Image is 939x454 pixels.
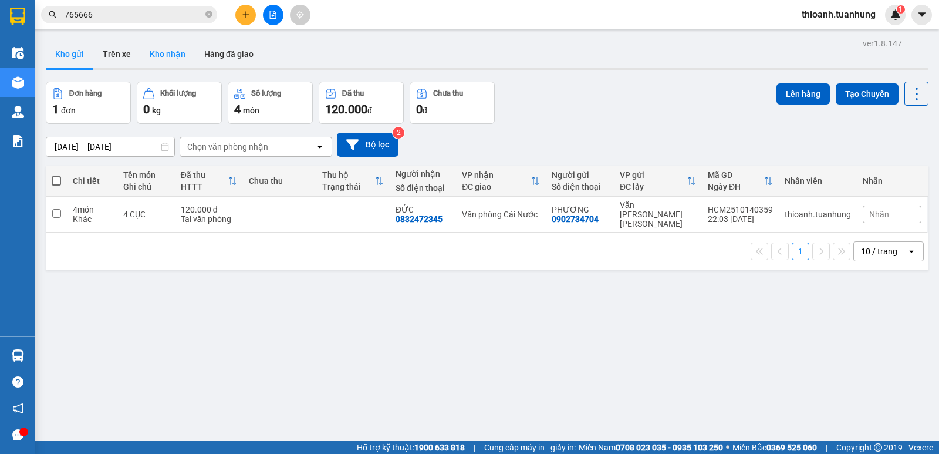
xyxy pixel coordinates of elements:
[61,106,76,115] span: đơn
[123,182,169,191] div: Ghi chú
[708,205,773,214] div: HCM2510140359
[732,441,817,454] span: Miền Bắc
[181,205,237,214] div: 120.000 đ
[269,11,277,19] span: file-add
[316,166,390,197] th: Toggle SortBy
[46,40,93,68] button: Kho gửi
[123,170,169,180] div: Tên món
[243,106,259,115] span: món
[552,205,608,214] div: PHƯƠNG
[49,11,57,19] span: search
[234,102,241,116] span: 4
[46,137,174,156] input: Select a date range.
[410,82,495,124] button: Chưa thu0đ
[93,40,140,68] button: Trên xe
[12,76,24,89] img: warehouse-icon
[251,89,281,97] div: Số lượng
[235,5,256,25] button: plus
[836,83,899,105] button: Tạo Chuyến
[73,205,112,214] div: 4 món
[12,106,24,118] img: warehouse-icon
[911,5,932,25] button: caret-down
[73,176,112,186] div: Chi tiết
[181,214,237,224] div: Tại văn phòng
[12,429,23,440] span: message
[869,210,889,219] span: Nhãn
[897,5,905,14] sup: 1
[396,214,443,224] div: 0832472345
[296,11,304,19] span: aim
[456,166,546,197] th: Toggle SortBy
[579,441,723,454] span: Miền Nam
[263,5,283,25] button: file-add
[863,37,902,50] div: ver 1.8.147
[792,243,809,260] button: 1
[708,170,764,180] div: Mã GD
[462,182,531,191] div: ĐC giao
[393,127,404,139] sup: 2
[917,9,927,20] span: caret-down
[160,89,196,97] div: Khối lượng
[414,443,465,452] strong: 1900 633 818
[423,106,427,115] span: đ
[484,441,576,454] span: Cung cấp máy in - giấy in:
[890,9,901,20] img: icon-new-feature
[357,441,465,454] span: Hỗ trợ kỹ thuật:
[46,82,131,124] button: Đơn hàng1đơn
[52,102,59,116] span: 1
[12,47,24,59] img: warehouse-icon
[552,214,599,224] div: 0902734704
[785,210,851,219] div: thioanh.tuanhung
[433,89,463,97] div: Chưa thu
[242,11,250,19] span: plus
[776,83,830,105] button: Lên hàng
[175,166,243,197] th: Toggle SortBy
[65,8,203,21] input: Tìm tên, số ĐT hoặc mã đơn
[396,205,450,214] div: ĐỨC
[181,170,228,180] div: Đã thu
[12,135,24,147] img: solution-icon
[342,89,364,97] div: Đã thu
[620,170,687,180] div: VP gửi
[614,166,702,197] th: Toggle SortBy
[143,102,150,116] span: 0
[315,142,325,152] svg: open
[152,106,161,115] span: kg
[140,40,195,68] button: Kho nhận
[195,40,263,68] button: Hàng đã giao
[874,443,882,452] span: copyright
[907,247,916,256] svg: open
[552,182,608,191] div: Số điện thoại
[228,82,313,124] button: Số lượng4món
[826,441,827,454] span: |
[620,200,696,228] div: Văn [PERSON_NAME] [PERSON_NAME]
[12,376,23,388] span: question-circle
[552,170,608,180] div: Người gửi
[123,210,169,219] div: 4 CỤC
[708,182,764,191] div: Ngày ĐH
[462,210,540,219] div: Văn phòng Cái Nước
[367,106,372,115] span: đ
[337,133,398,157] button: Bộ lọc
[205,11,212,18] span: close-circle
[416,102,423,116] span: 0
[474,441,475,454] span: |
[899,5,903,14] span: 1
[181,182,228,191] div: HTTT
[861,246,897,257] div: 10 / trang
[69,89,102,97] div: Đơn hàng
[73,214,112,224] div: Khác
[290,5,310,25] button: aim
[12,403,23,414] span: notification
[12,349,24,362] img: warehouse-icon
[766,443,817,452] strong: 0369 525 060
[319,82,404,124] button: Đã thu120.000đ
[792,7,885,22] span: thioanh.tuanhung
[322,182,374,191] div: Trạng thái
[726,445,729,450] span: ⚪️
[616,443,723,452] strong: 0708 023 035 - 0935 103 250
[702,166,779,197] th: Toggle SortBy
[10,8,25,25] img: logo-vxr
[325,102,367,116] span: 120.000
[322,170,374,180] div: Thu hộ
